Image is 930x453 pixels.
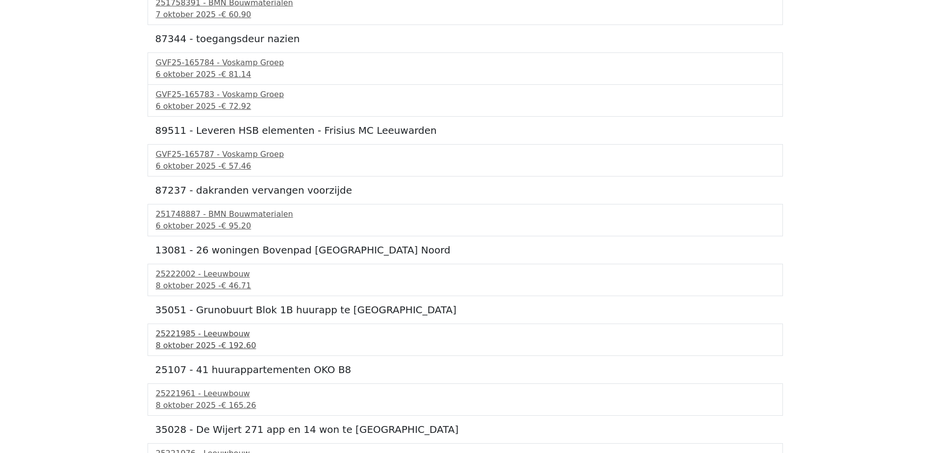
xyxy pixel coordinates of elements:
div: 7 oktober 2025 - [156,9,775,21]
span: € 57.46 [221,161,251,171]
a: 25221985 - Leeuwbouw8 oktober 2025 -€ 192.60 [156,328,775,352]
div: 251748887 - BMN Bouwmaterialen [156,208,775,220]
a: GVF25-165787 - Voskamp Groep6 oktober 2025 -€ 57.46 [156,149,775,172]
h5: 89511 - Leveren HSB elementen - Frisius MC Leeuwarden [155,125,775,136]
a: 25222002 - Leeuwbouw8 oktober 2025 -€ 46.71 [156,268,775,292]
span: € 60.90 [221,10,251,19]
span: € 95.20 [221,221,251,230]
div: 6 oktober 2025 - [156,160,775,172]
span: € 81.14 [221,70,251,79]
h5: 13081 - 26 woningen Bovenpad [GEOGRAPHIC_DATA] Noord [155,244,775,256]
div: 25221985 - Leeuwbouw [156,328,775,340]
span: € 192.60 [221,341,256,350]
span: € 46.71 [221,281,251,290]
div: 6 oktober 2025 - [156,69,775,80]
a: 25221961 - Leeuwbouw8 oktober 2025 -€ 165.26 [156,388,775,411]
h5: 87344 - toegangsdeur nazien [155,33,775,45]
h5: 35051 - Grunobuurt Blok 1B huurapp te [GEOGRAPHIC_DATA] [155,304,775,316]
div: 8 oktober 2025 - [156,280,775,292]
div: 25221961 - Leeuwbouw [156,388,775,400]
span: € 72.92 [221,101,251,111]
div: 6 oktober 2025 - [156,220,775,232]
a: GVF25-165783 - Voskamp Groep6 oktober 2025 -€ 72.92 [156,89,775,112]
span: € 165.26 [221,401,256,410]
div: 6 oktober 2025 - [156,101,775,112]
div: 25222002 - Leeuwbouw [156,268,775,280]
a: 251748887 - BMN Bouwmaterialen6 oktober 2025 -€ 95.20 [156,208,775,232]
div: GVF25-165783 - Voskamp Groep [156,89,775,101]
h5: 87237 - dakranden vervangen voorzijde [155,184,775,196]
h5: 35028 - De Wijert 271 app en 14 won te [GEOGRAPHIC_DATA] [155,424,775,435]
div: 8 oktober 2025 - [156,400,775,411]
div: 8 oktober 2025 - [156,340,775,352]
div: GVF25-165787 - Voskamp Groep [156,149,775,160]
a: GVF25-165784 - Voskamp Groep6 oktober 2025 -€ 81.14 [156,57,775,80]
h5: 25107 - 41 huurappartementen OKO B8 [155,364,775,376]
div: GVF25-165784 - Voskamp Groep [156,57,775,69]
